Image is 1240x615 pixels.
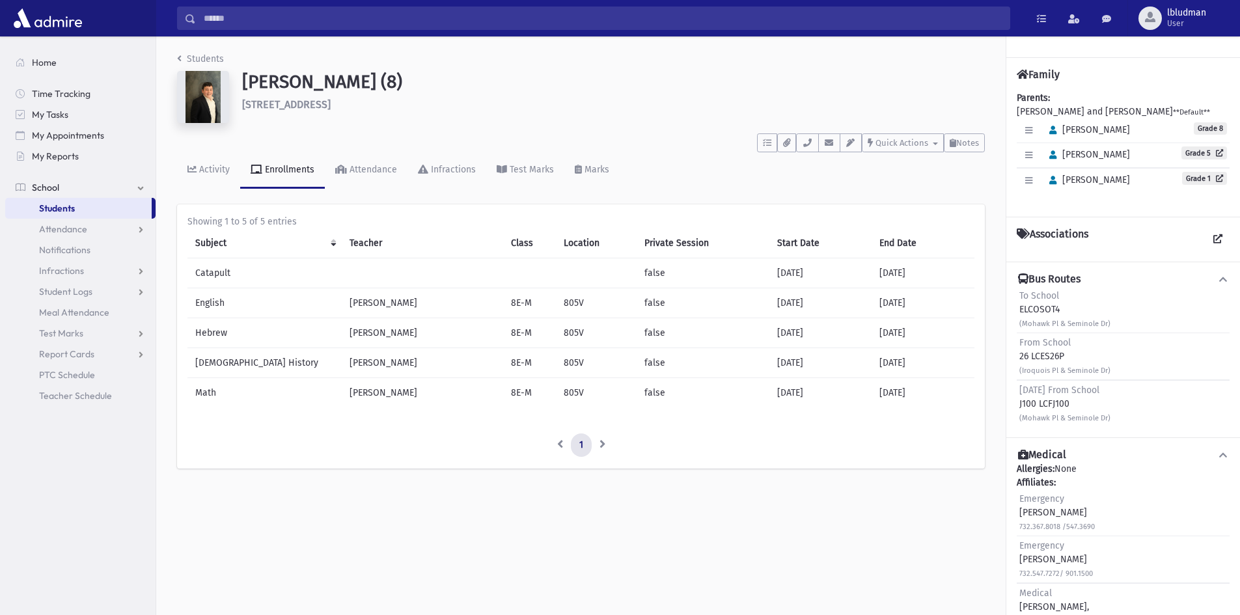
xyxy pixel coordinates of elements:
a: Test Marks [486,152,564,189]
small: (Mohawk Pl & Seminole Dr) [1019,320,1110,328]
td: 8E-M [503,288,556,318]
span: My Reports [32,150,79,162]
b: Parents: [1017,92,1050,103]
span: [PERSON_NAME] [1043,174,1130,185]
th: Subject [187,228,342,258]
span: [PERSON_NAME] [1043,149,1130,160]
div: Marks [582,164,609,175]
b: Affiliates: [1017,477,1056,488]
td: 805V [556,348,637,378]
a: 1 [571,433,592,457]
button: Bus Routes [1017,273,1230,286]
td: [DATE] [769,288,872,318]
td: [DATE] [872,318,974,348]
div: J100 LCFJ100 [1019,383,1110,424]
td: false [637,348,769,378]
h4: Family [1017,68,1060,81]
td: false [637,258,769,288]
td: 805V [556,318,637,348]
th: Start Date [769,228,872,258]
a: Notifications [5,239,156,260]
div: 26 LCES26P [1019,336,1110,377]
a: Teacher Schedule [5,385,156,406]
div: Showing 1 to 5 of 5 entries [187,215,974,228]
a: Marks [564,152,620,189]
h6: [STREET_ADDRESS] [242,98,985,111]
th: Class [503,228,556,258]
td: 805V [556,378,637,408]
span: Infractions [39,265,84,277]
span: Test Marks [39,327,83,339]
a: Home [5,52,156,73]
a: Grade 5 [1181,146,1227,159]
img: AdmirePro [10,5,85,31]
div: ELCOSOT4 [1019,289,1110,330]
span: Quick Actions [875,138,928,148]
span: PTC Schedule [39,369,95,381]
td: [PERSON_NAME] [342,348,503,378]
div: Test Marks [507,164,554,175]
span: My Tasks [32,109,68,120]
div: Enrollments [262,164,314,175]
a: PTC Schedule [5,364,156,385]
span: School [32,182,59,193]
h4: Medical [1018,448,1066,462]
span: Medical [1019,588,1052,599]
span: From School [1019,337,1071,348]
small: 732.547.7272/ 901.1500 [1019,569,1093,578]
span: To School [1019,290,1059,301]
span: [PERSON_NAME] [1043,124,1130,135]
td: [DEMOGRAPHIC_DATA] History [187,348,342,378]
a: Enrollments [240,152,325,189]
th: End Date [872,228,974,258]
td: Catapult [187,258,342,288]
td: [DATE] [769,318,872,348]
div: [PERSON_NAME], [1019,586,1089,614]
a: Student Logs [5,281,156,302]
td: [PERSON_NAME] [342,378,503,408]
a: Attendance [325,152,407,189]
a: School [5,177,156,198]
td: 805V [556,288,637,318]
span: Grade 8 [1194,122,1227,135]
td: 8E-M [503,348,556,378]
td: [DATE] [769,348,872,378]
th: Teacher [342,228,503,258]
td: false [637,378,769,408]
span: Report Cards [39,348,94,360]
span: Notes [956,138,979,148]
div: [PERSON_NAME] and [PERSON_NAME] [1017,91,1230,206]
button: Quick Actions [862,133,944,152]
h4: Bus Routes [1018,273,1081,286]
div: Infractions [428,164,476,175]
div: [PERSON_NAME] [1019,492,1095,533]
td: [DATE] [872,348,974,378]
span: Emergency [1019,493,1064,504]
span: Teacher Schedule [39,390,112,402]
a: Test Marks [5,323,156,344]
span: lbludman [1167,8,1206,18]
a: View all Associations [1206,228,1230,251]
a: Students [5,198,152,219]
td: English [187,288,342,318]
b: Allergies: [1017,463,1054,474]
span: Notifications [39,244,90,256]
div: [PERSON_NAME] [1019,539,1093,580]
h1: [PERSON_NAME] (8) [242,71,985,93]
span: Emergency [1019,540,1064,551]
div: Activity [197,164,230,175]
th: Private Session [637,228,769,258]
a: Students [177,53,224,64]
td: Math [187,378,342,408]
a: Time Tracking [5,83,156,104]
span: [DATE] From School [1019,385,1099,396]
a: Infractions [5,260,156,281]
button: Medical [1017,448,1230,462]
span: User [1167,18,1206,29]
a: Report Cards [5,344,156,364]
span: Student Logs [39,286,92,297]
a: My Appointments [5,125,156,146]
span: Meal Attendance [39,307,109,318]
nav: breadcrumb [177,52,224,71]
span: My Appointments [32,130,104,141]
